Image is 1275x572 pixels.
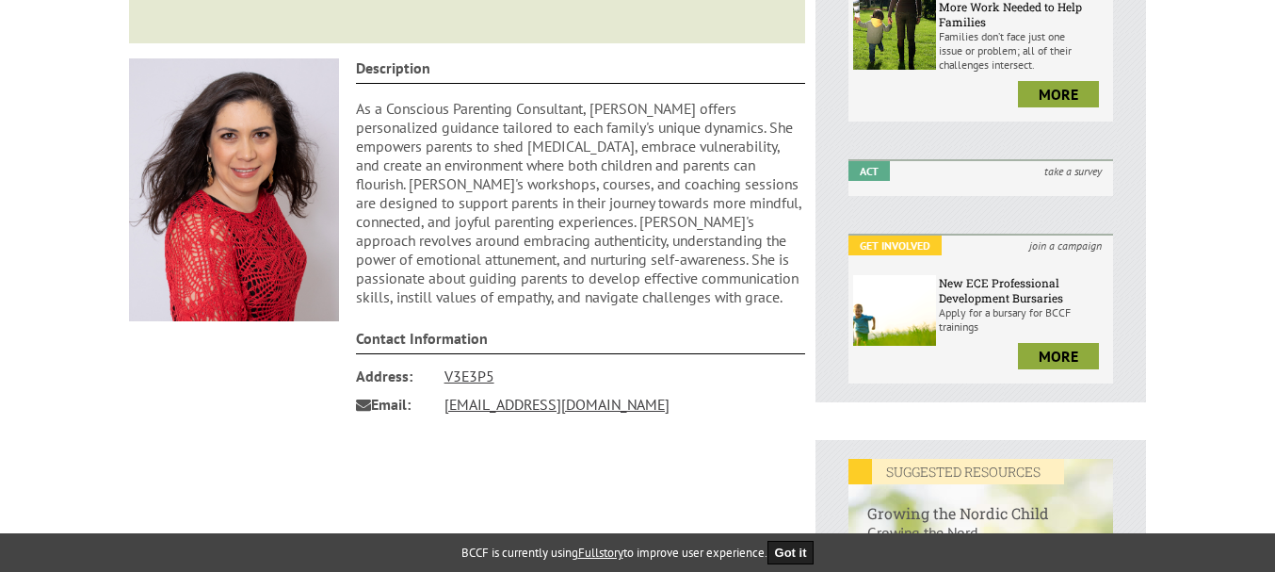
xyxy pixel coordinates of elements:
h6: Growing the Nordic Child [848,484,1113,523]
a: more [1018,81,1099,107]
h4: Contact Information [356,329,806,354]
img: Delia Leon-Urbiola [129,58,339,321]
a: V3E3P5 [444,367,494,385]
p: Apply for a bursary for BCCF trainings [939,305,1108,334]
a: Fullstory [578,545,623,561]
h6: New ECE Professional Development Bursaries [939,275,1108,305]
p: As a Conscious Parenting Consultant, [PERSON_NAME] offers personalized guidance tailored to each ... [356,99,806,306]
em: Get Involved [848,236,942,255]
h4: Description [356,58,806,84]
i: join a campaign [1018,236,1113,255]
p: Growing the Nord... [848,523,1113,561]
i: take a survey [1033,161,1113,181]
em: SUGGESTED RESOURCES [848,459,1064,484]
a: [EMAIL_ADDRESS][DOMAIN_NAME] [444,395,670,414]
p: Families don’t face just one issue or problem; all of their challenges intersect. [939,29,1108,72]
button: Got it [767,541,815,564]
a: more [1018,343,1099,369]
span: Address [356,362,431,390]
em: Act [848,161,890,181]
span: Email [356,390,431,418]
